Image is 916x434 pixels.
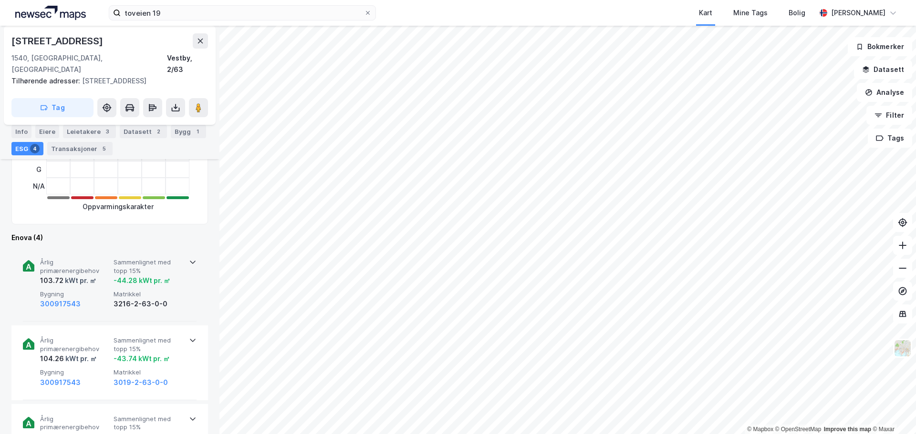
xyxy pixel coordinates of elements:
[11,125,31,138] div: Info
[114,290,183,298] span: Matrikkel
[193,127,202,136] div: 1
[848,37,912,56] button: Bokmerker
[30,144,40,153] div: 4
[114,275,170,286] div: -44.28 kWt pr. ㎡
[114,353,170,364] div: -43.74 kWt pr. ㎡
[866,106,912,125] button: Filter
[114,377,168,388] button: 3019-2-63-0-0
[868,388,916,434] iframe: Chat Widget
[171,125,206,138] div: Bygg
[11,33,105,49] div: [STREET_ADDRESS]
[40,298,81,310] button: 300917543
[63,275,96,286] div: kWt pr. ㎡
[11,77,82,85] span: Tilhørende adresser:
[83,201,154,212] div: Oppvarmingskarakter
[114,298,183,310] div: 3216-2-63-0-0
[40,290,110,298] span: Bygning
[47,142,113,155] div: Transaksjoner
[775,426,822,433] a: OpenStreetMap
[40,353,97,364] div: 104.26
[40,415,110,432] span: Årlig primærenergibehov
[103,127,112,136] div: 3
[33,178,45,194] div: N/A
[11,232,208,243] div: Enova (4)
[64,353,97,364] div: kWt pr. ㎡
[114,368,183,376] span: Matrikkel
[733,7,768,19] div: Mine Tags
[40,336,110,353] span: Årlig primærenergibehov
[857,83,912,102] button: Analyse
[40,368,110,376] span: Bygning
[894,339,912,357] img: Z
[154,127,163,136] div: 2
[11,75,200,87] div: [STREET_ADDRESS]
[40,377,81,388] button: 300917543
[854,60,912,79] button: Datasett
[40,275,96,286] div: 103.72
[121,6,364,20] input: Søk på adresse, matrikkel, gårdeiere, leietakere eller personer
[63,125,116,138] div: Leietakere
[99,144,109,153] div: 5
[114,336,183,353] span: Sammenlignet med topp 15%
[167,52,208,75] div: Vestby, 2/63
[11,142,43,155] div: ESG
[789,7,805,19] div: Bolig
[120,125,167,138] div: Datasett
[868,129,912,148] button: Tags
[11,52,167,75] div: 1540, [GEOGRAPHIC_DATA], [GEOGRAPHIC_DATA]
[114,258,183,275] span: Sammenlignet med topp 15%
[40,258,110,275] span: Årlig primærenergibehov
[747,426,773,433] a: Mapbox
[11,98,94,117] button: Tag
[35,125,59,138] div: Eiere
[33,161,45,178] div: G
[824,426,871,433] a: Improve this map
[699,7,712,19] div: Kart
[831,7,885,19] div: [PERSON_NAME]
[15,6,86,20] img: logo.a4113a55bc3d86da70a041830d287a7e.svg
[114,415,183,432] span: Sammenlignet med topp 15%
